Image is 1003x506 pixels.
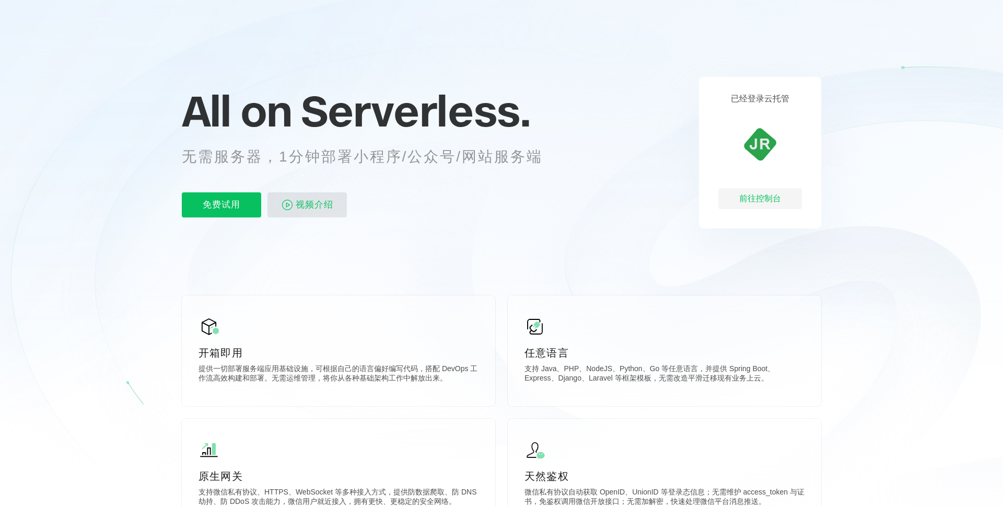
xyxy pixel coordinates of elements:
[182,85,291,137] span: All on
[199,469,479,484] p: 原生网关
[199,346,479,360] p: 开箱即用
[731,94,789,105] p: 已经登录云托管
[296,192,333,217] span: 视频介绍
[718,188,802,209] div: 前往控制台
[182,146,562,167] p: 无需服务器，1分钟部署小程序/公众号/网站服务端
[301,85,530,137] span: Serverless.
[199,364,479,385] p: 提供一切部署服务端应用基础设施，可根据自己的语言偏好编写代码，搭配 DevOps 工作流高效构建和部署。无需运维管理，将你从各种基础架构工作中解放出来。
[182,192,261,217] p: 免费试用
[524,346,804,360] p: 任意语言
[524,469,804,484] p: 天然鉴权
[281,199,294,211] img: video_play.svg
[524,364,804,385] p: 支持 Java、PHP、NodeJS、Python、Go 等任意语言，并提供 Spring Boot、Express、Django、Laravel 等框架模板，无需改造平滑迁移现有业务上云。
